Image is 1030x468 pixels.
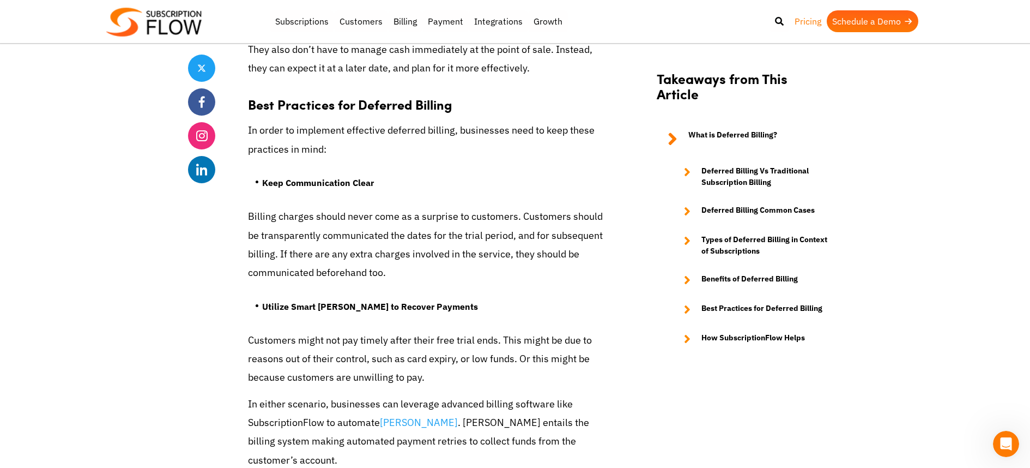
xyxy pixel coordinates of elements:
a: Deferred Billing Vs Traditional Subscription Billing [673,165,831,188]
strong: Best Practices for Deferred Billing [248,95,452,113]
a: How SubscriptionFlow Helps [673,332,831,345]
iframe: Intercom live chat [993,431,1019,457]
strong: How SubscriptionFlow Helps [701,332,805,345]
strong: Types of Deferred Billing in Context of Subscriptions [701,234,831,257]
a: Growth [528,10,568,32]
a: Benefits of Deferred Billing [673,273,831,286]
a: Billing [388,10,422,32]
p: Billing charges should never come as a surprise to customers. Customers should be transparently c... [248,207,608,282]
a: Customers [334,10,388,32]
a: Payment [422,10,469,32]
a: What is Deferred Billing? [657,129,831,149]
p: In order to implement effective deferred billing, businesses need to keep these practices in mind: [248,121,608,158]
p: Customers might not pay timely after their free trial ends. This might be due to reasons out of t... [248,331,608,387]
strong: What is Deferred Billing? [688,129,777,149]
img: Subscriptionflow [106,8,202,37]
a: [PERSON_NAME] [380,416,458,429]
a: Integrations [469,10,528,32]
a: Subscriptions [270,10,334,32]
strong: Best Practices for Deferred Billing [701,303,822,316]
strong: Benefits of Deferred Billing [701,273,798,286]
a: Deferred Billing Common Cases [673,205,831,218]
strong: Deferred Billing Common Cases [701,205,815,218]
a: Types of Deferred Billing in Context of Subscriptions [673,234,831,257]
h2: Takeaways from This Article [657,70,831,113]
strong: Keep Communication Clear [262,177,374,188]
a: Best Practices for Deferred Billing [673,303,831,316]
a: Schedule a Demo [827,10,918,32]
a: Pricing [789,10,827,32]
strong: Utilize Smart [PERSON_NAME] to Recover Payments [262,301,478,312]
strong: Deferred Billing Vs Traditional Subscription Billing [701,165,831,188]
